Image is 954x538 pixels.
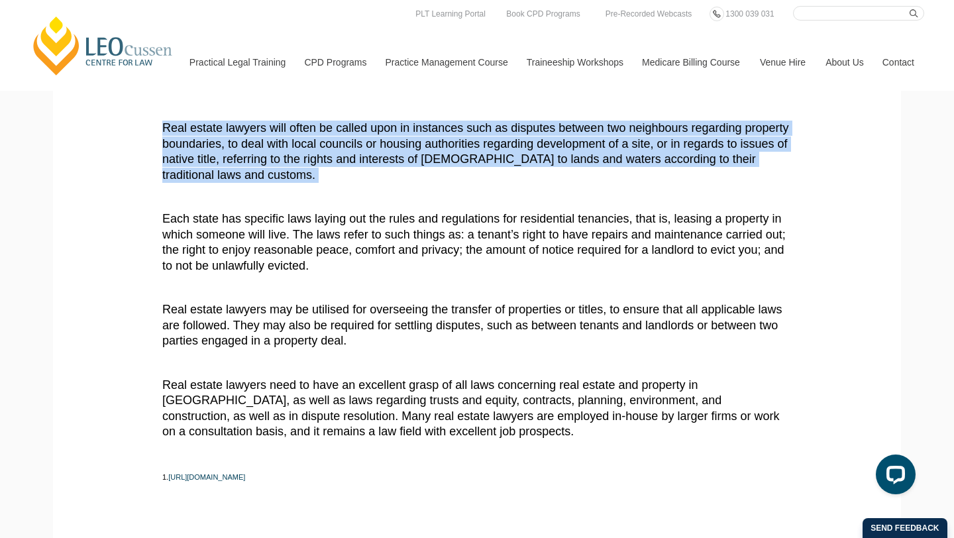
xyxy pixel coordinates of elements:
[30,15,176,77] a: [PERSON_NAME] Centre for Law
[632,34,750,91] a: Medicare Billing Course
[162,473,168,481] span: 1.
[750,34,816,91] a: Venue Hire
[162,212,786,272] span: Each state has specific laws laying out the rules and regulations for residential tenancies, that...
[503,7,583,21] a: Book CPD Programs
[725,9,774,19] span: 1300 039 031
[180,34,295,91] a: Practical Legal Training
[168,473,245,481] span: [URL][DOMAIN_NAME]
[412,7,489,21] a: PLT Learning Portal
[602,7,696,21] a: Pre-Recorded Webcasts
[376,34,517,91] a: Practice Management Course
[816,34,873,91] a: About Us
[517,34,632,91] a: Traineeship Workshops
[162,121,789,181] span: Real estate lawyers will often be called upon in instances such as disputes between two neighbour...
[162,303,782,347] span: Real estate lawyers may be utilised for overseeing the transfer of properties or titles, to ensur...
[162,378,779,438] span: Real estate lawyers need to have an excellent grasp of all laws concerning real estate and proper...
[722,7,777,21] a: 1300 039 031
[168,469,245,482] a: [URL][DOMAIN_NAME]
[873,34,924,91] a: Contact
[865,449,921,505] iframe: LiveChat chat widget
[294,34,375,91] a: CPD Programs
